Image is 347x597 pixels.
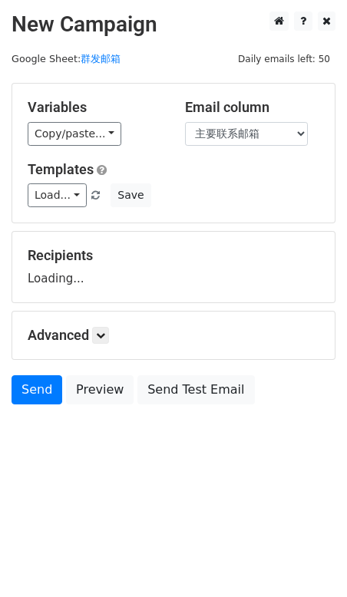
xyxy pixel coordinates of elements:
a: Send [12,375,62,404]
h2: New Campaign [12,12,335,38]
a: Send Test Email [137,375,254,404]
h5: Advanced [28,327,319,344]
h5: Email column [185,99,319,116]
span: Daily emails left: 50 [233,51,335,68]
small: Google Sheet: [12,53,121,64]
a: 群发邮箱 [81,53,121,64]
a: Daily emails left: 50 [233,53,335,64]
a: Load... [28,183,87,207]
a: Templates [28,161,94,177]
h5: Variables [28,99,162,116]
a: Copy/paste... [28,122,121,146]
a: Preview [66,375,134,404]
button: Save [111,183,150,207]
div: Loading... [28,247,319,287]
h5: Recipients [28,247,319,264]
